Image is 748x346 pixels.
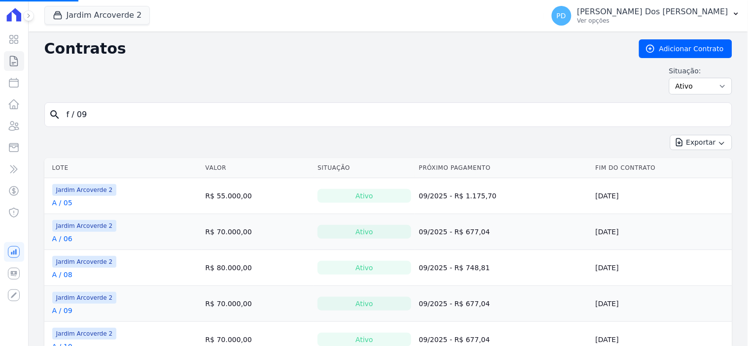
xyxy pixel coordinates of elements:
[61,105,728,125] input: Buscar por nome do lote
[592,214,732,250] td: [DATE]
[52,292,117,304] span: Jardim Arcoverde 2
[592,286,732,322] td: [DATE]
[202,214,314,250] td: R$ 70.000,00
[202,178,314,214] td: R$ 55.000,00
[544,2,748,30] button: PD [PERSON_NAME] Dos [PERSON_NAME] Ver opções
[52,328,117,340] span: Jardim Arcoverde 2
[52,220,117,232] span: Jardim Arcoverde 2
[318,189,411,203] div: Ativo
[49,109,61,121] i: search
[592,250,732,286] td: [DATE]
[577,17,728,25] p: Ver opções
[592,158,732,178] th: Fim do Contrato
[202,158,314,178] th: Valor
[52,306,72,315] a: A / 09
[577,7,728,17] p: [PERSON_NAME] Dos [PERSON_NAME]
[318,225,411,239] div: Ativo
[52,184,117,196] span: Jardim Arcoverde 2
[639,39,732,58] a: Adicionar Contrato
[52,256,117,268] span: Jardim Arcoverde 2
[419,300,490,308] a: 09/2025 - R$ 677,04
[419,336,490,344] a: 09/2025 - R$ 677,04
[670,135,732,150] button: Exportar
[592,178,732,214] td: [DATE]
[44,40,623,58] h2: Contratos
[669,66,732,76] label: Situação:
[44,6,150,25] button: Jardim Arcoverde 2
[202,250,314,286] td: R$ 80.000,00
[318,297,411,311] div: Ativo
[415,158,592,178] th: Próximo Pagamento
[419,228,490,236] a: 09/2025 - R$ 677,04
[419,264,490,272] a: 09/2025 - R$ 748,81
[419,192,497,200] a: 09/2025 - R$ 1.175,70
[52,234,72,244] a: A / 06
[318,261,411,275] div: Ativo
[52,198,72,208] a: A / 05
[314,158,415,178] th: Situação
[44,158,202,178] th: Lote
[557,12,566,19] span: PD
[52,270,72,280] a: A / 08
[202,286,314,322] td: R$ 70.000,00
